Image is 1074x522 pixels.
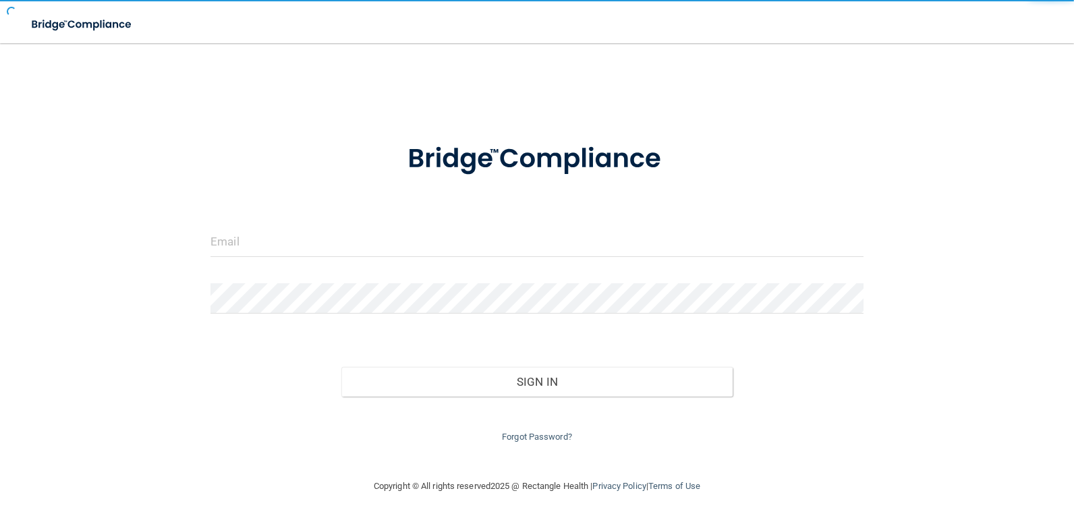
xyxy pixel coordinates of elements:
[291,465,783,508] div: Copyright © All rights reserved 2025 @ Rectangle Health | |
[380,124,694,194] img: bridge_compliance_login_screen.278c3ca4.svg
[502,432,572,442] a: Forgot Password?
[341,367,733,397] button: Sign In
[648,481,700,491] a: Terms of Use
[20,11,144,38] img: bridge_compliance_login_screen.278c3ca4.svg
[592,481,646,491] a: Privacy Policy
[210,227,864,257] input: Email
